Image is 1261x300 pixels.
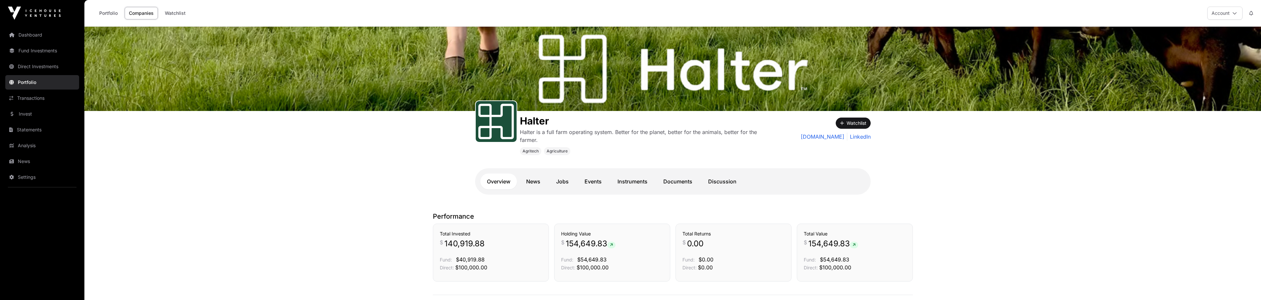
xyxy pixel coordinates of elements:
a: Statements [5,123,79,137]
button: Account [1207,7,1243,20]
span: $0.00 [699,256,713,263]
span: 140,919.88 [444,238,485,249]
img: Halter [84,27,1261,111]
a: Invest [5,107,79,121]
a: Discussion [702,174,743,189]
a: [DOMAIN_NAME] [801,133,844,141]
span: Direct: [561,265,575,270]
h3: Holding Value [561,231,663,237]
span: Fund: [440,257,452,262]
a: Settings [5,170,79,184]
a: News [520,174,547,189]
span: Direct: [682,265,697,270]
a: Jobs [550,174,575,189]
a: Fund Investments [5,43,79,58]
img: Icehouse Ventures Logo [8,7,61,20]
span: $40,919.88 [456,256,485,263]
a: Documents [657,174,699,189]
a: Portfolio [95,7,122,19]
a: Events [578,174,608,189]
span: 0.00 [687,238,704,249]
span: $ [804,238,807,246]
span: $ [682,238,686,246]
p: Performance [433,212,913,221]
span: Direct: [804,265,818,270]
span: $100,000.00 [577,264,609,271]
a: Analysis [5,138,79,153]
span: $ [561,238,564,246]
nav: Tabs [480,174,865,189]
span: $ [440,238,443,246]
span: $54,649.83 [820,256,849,263]
span: Agritech [523,149,539,154]
a: News [5,154,79,169]
h3: Total Invested [440,231,542,237]
a: Transactions [5,91,79,105]
span: Fund: [682,257,695,262]
h3: Total Value [804,231,906,237]
a: Portfolio [5,75,79,90]
h1: Halter [520,115,772,127]
p: Halter is a full farm operating system. Better for the planet, better for the animals, better for... [520,128,772,144]
span: 154,649.83 [566,238,615,249]
img: Halter-Favicon.svg [478,104,514,139]
a: Overview [480,174,517,189]
button: Watchlist [836,118,871,129]
a: Direct Investments [5,59,79,74]
a: Dashboard [5,28,79,42]
span: $54,649.83 [577,256,607,263]
a: Instruments [611,174,654,189]
span: Fund: [804,257,816,262]
span: Direct: [440,265,454,270]
span: $100,000.00 [819,264,851,271]
span: Agriculture [547,149,568,154]
span: $100,000.00 [455,264,487,271]
span: $0.00 [698,264,713,271]
span: 154,649.83 [808,238,858,249]
span: Fund: [561,257,573,262]
a: Watchlist [161,7,190,19]
a: LinkedIn [847,133,871,141]
a: Companies [125,7,158,19]
h3: Total Returns [682,231,785,237]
